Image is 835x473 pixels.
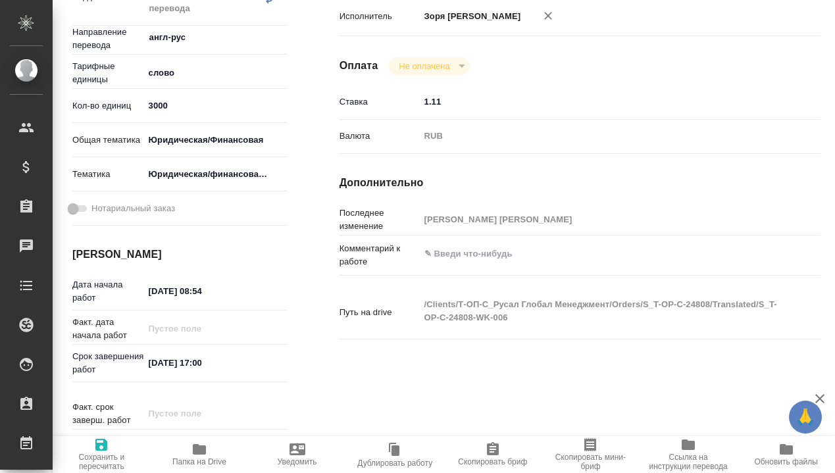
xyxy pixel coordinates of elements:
[248,436,346,473] button: Уведомить
[72,134,144,147] p: Общая тематика
[340,10,420,23] p: Исполнитель
[549,453,632,471] span: Скопировать мини-бриф
[340,95,420,109] p: Ставка
[737,436,835,473] button: Обновить файлы
[144,404,259,423] input: Пустое поле
[794,403,817,431] span: 🙏
[72,401,144,427] p: Факт. срок заверш. работ
[420,92,780,111] input: ✎ Введи что-нибудь
[534,1,563,30] button: Удалить исполнителя
[346,436,444,473] button: Дублировать работу
[340,242,420,268] p: Комментарий к работе
[444,436,542,473] button: Скопировать бриф
[72,60,144,86] p: Тарифные единицы
[357,459,432,468] span: Дублировать работу
[280,36,282,39] button: Open
[144,96,287,115] input: ✎ Введи что-нибудь
[340,306,420,319] p: Путь на drive
[72,99,144,112] p: Кол-во единиц
[278,457,317,466] span: Уведомить
[340,175,821,191] h4: Дополнительно
[420,125,780,147] div: RUB
[754,457,818,466] span: Обновить файлы
[340,130,420,143] p: Валюта
[144,163,287,186] div: Юридическая/финансовая + техника
[144,282,259,301] input: ✎ Введи что-нибудь
[542,436,640,473] button: Скопировать мини-бриф
[151,436,249,473] button: Папка на Drive
[72,26,144,52] p: Направление перевода
[172,457,226,466] span: Папка на Drive
[420,10,521,23] p: Зоря [PERSON_NAME]
[91,202,175,215] span: Нотариальный заказ
[640,436,738,473] button: Ссылка на инструкции перевода
[72,350,144,376] p: Срок завершения работ
[340,207,420,233] p: Последнее изменение
[388,57,469,75] div: Не оплачена
[53,436,151,473] button: Сохранить и пересчитать
[789,401,822,434] button: 🙏
[72,247,287,262] h4: [PERSON_NAME]
[144,129,287,151] div: Юридическая/Финансовая
[72,168,144,181] p: Тематика
[72,316,144,342] p: Факт. дата начала работ
[420,210,780,229] input: Пустое поле
[420,293,780,329] textarea: /Clients/Т-ОП-С_Русал Глобал Менеджмент/Orders/S_T-OP-C-24808/Translated/S_T-OP-C-24808-WK-006
[144,319,259,338] input: Пустое поле
[72,278,144,305] p: Дата начала работ
[340,58,378,74] h4: Оплата
[395,61,453,72] button: Не оплачена
[458,457,527,466] span: Скопировать бриф
[72,435,144,461] p: Срок завершения услуги
[61,453,143,471] span: Сохранить и пересчитать
[647,453,730,471] span: Ссылка на инструкции перевода
[144,353,259,372] input: ✎ Введи что-нибудь
[144,62,287,84] div: слово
